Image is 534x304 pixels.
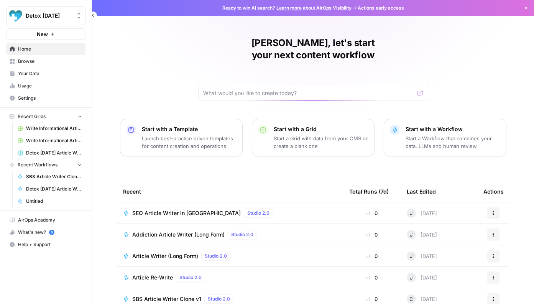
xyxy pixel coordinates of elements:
[247,210,269,217] span: Studio 2.0
[410,231,412,238] span: J
[384,119,506,156] button: Start with a WorkflowStart a Workflow that combines your data, LLMs and human review
[349,231,394,238] div: 0
[407,294,437,304] div: [DATE]
[483,181,504,202] div: Actions
[9,9,23,23] img: Detox Today Logo
[6,43,85,55] a: Home
[14,147,85,159] a: Detox [DATE] Article Writer Grid
[14,171,85,183] a: SBS Article Writer Clone v1
[349,274,394,281] div: 0
[407,209,437,218] div: [DATE]
[51,230,53,234] text: 5
[276,5,302,11] a: Learn more
[410,274,412,281] span: J
[6,111,85,122] button: Recent Grids
[252,119,375,156] button: Start with a GridStart a Grid with data from your CMS or create a blank one
[26,125,82,132] span: Write Informational Article
[349,181,389,202] div: Total Runs (7d)
[132,295,201,303] span: SBS Article Writer Clone v1
[18,82,82,89] span: Usage
[26,173,82,180] span: SBS Article Writer Clone v1
[6,80,85,92] a: Usage
[205,253,227,260] span: Studio 2.0
[222,5,352,12] span: Ready to win AI search? about AirOps Visibility
[6,238,85,251] button: Help + Support
[142,125,236,133] p: Start with a Template
[123,273,337,282] a: Article Re-WriteStudio 2.0
[18,70,82,77] span: Your Data
[123,294,337,304] a: SBS Article Writer Clone v1Studio 2.0
[49,230,54,235] a: 5
[6,67,85,80] a: Your Data
[14,135,85,147] a: Write Informational Article
[37,30,48,38] span: New
[26,150,82,156] span: Detox [DATE] Article Writer Grid
[406,135,500,150] p: Start a Workflow that combines your data, LLMs and human review
[274,125,368,133] p: Start with a Grid
[6,214,85,226] a: AirOps Academy
[132,209,241,217] span: SEO Article Writer in [GEOGRAPHIC_DATA]
[26,198,82,205] span: Untitled
[349,295,394,303] div: 0
[18,161,58,168] span: Recent Workflows
[26,186,82,192] span: Detox [DATE] Article Writer
[198,37,428,61] h1: [PERSON_NAME], let's start your next content workflow
[7,227,85,238] div: What's new?
[132,252,198,260] span: Article Writer (Long Form)
[18,46,82,53] span: Home
[18,241,82,248] span: Help + Support
[410,209,412,217] span: J
[123,251,337,261] a: Article Writer (Long Form)Studio 2.0
[18,113,46,120] span: Recent Grids
[203,89,414,97] input: What would you like to create today?
[142,135,236,150] p: Launch best-practice driven templates for content creation and operations
[123,181,337,202] div: Recent
[18,217,82,223] span: AirOps Academy
[6,28,85,40] button: New
[14,183,85,195] a: Detox [DATE] Article Writer
[407,181,436,202] div: Last Edited
[14,122,85,135] a: Write Informational Article
[406,125,500,133] p: Start with a Workflow
[407,230,437,239] div: [DATE]
[132,274,173,281] span: Article Re-Write
[410,252,412,260] span: J
[231,231,253,238] span: Studio 2.0
[18,95,82,102] span: Settings
[120,119,243,156] button: Start with a TemplateLaunch best-practice driven templates for content creation and operations
[6,159,85,171] button: Recent Workflows
[26,137,82,144] span: Write Informational Article
[6,6,85,25] button: Workspace: Detox Today
[349,209,394,217] div: 0
[409,295,413,303] span: C
[18,58,82,65] span: Browse
[123,230,337,239] a: Addiction Article Writer (Long Form)Studio 2.0
[407,273,437,282] div: [DATE]
[274,135,368,150] p: Start a Grid with data from your CMS or create a blank one
[14,195,85,207] a: Untitled
[6,226,85,238] button: What's new? 5
[179,274,202,281] span: Studio 2.0
[132,231,225,238] span: Addiction Article Writer (Long Form)
[26,12,72,20] span: Detox [DATE]
[208,296,230,302] span: Studio 2.0
[123,209,337,218] a: SEO Article Writer in [GEOGRAPHIC_DATA]Studio 2.0
[358,5,404,12] span: Actions early access
[349,252,394,260] div: 0
[407,251,437,261] div: [DATE]
[6,55,85,67] a: Browse
[6,92,85,104] a: Settings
